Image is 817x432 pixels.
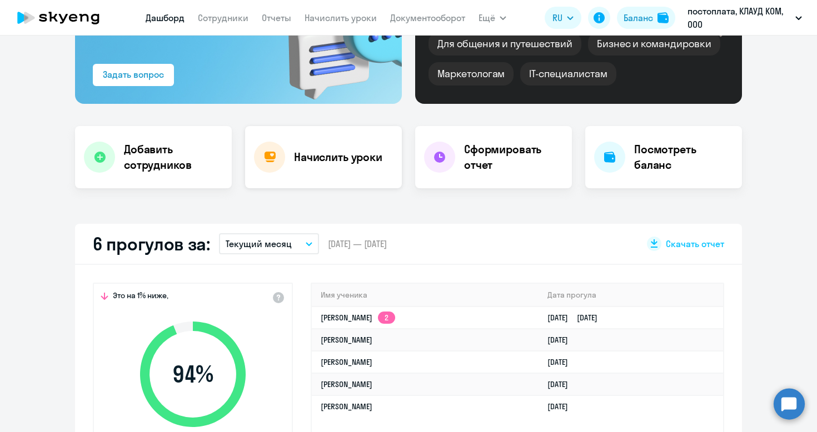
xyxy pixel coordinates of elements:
a: [DATE] [547,401,577,411]
button: постоплата, КЛАУД КОМ, ООО [682,4,808,31]
img: balance [657,12,669,23]
a: [PERSON_NAME] [321,379,372,389]
th: Имя ученика [312,284,539,307]
button: Задать вопрос [93,64,174,86]
a: Отчеты [262,12,291,23]
button: Текущий месяц [219,233,319,254]
div: Баланс [624,11,653,24]
span: 94 % [129,361,257,388]
button: Балансbalance [617,7,675,29]
span: Это на 1% ниже, [113,290,168,304]
div: Маркетологам [429,62,514,86]
a: [DATE] [547,379,577,389]
a: [DATE] [547,357,577,367]
h2: 6 прогулов за: [93,233,210,255]
a: [PERSON_NAME]2 [321,313,395,323]
span: Скачать отчет [666,238,724,250]
a: Дашборд [146,12,185,23]
div: Для общения и путешествий [429,32,581,56]
a: [DATE][DATE] [547,313,606,323]
a: Начислить уроки [305,12,377,23]
p: Текущий месяц [226,237,292,250]
h4: Добавить сотрудников [124,142,223,173]
div: IT-специалистам [520,62,616,86]
a: [PERSON_NAME] [321,357,372,367]
a: Документооборот [390,12,465,23]
span: Ещё [479,11,495,24]
button: Ещё [479,7,506,29]
button: RU [545,7,581,29]
h4: Сформировать отчет [464,142,563,173]
a: [PERSON_NAME] [321,335,372,345]
span: [DATE] — [DATE] [328,238,387,250]
div: Задать вопрос [103,68,164,81]
div: Бизнес и командировки [588,32,720,56]
th: Дата прогула [539,284,723,307]
h4: Начислить уроки [294,149,382,165]
app-skyeng-badge: 2 [378,312,395,324]
a: Сотрудники [198,12,248,23]
h4: Посмотреть баланс [634,142,733,173]
p: постоплата, КЛАУД КОМ, ООО [688,4,791,31]
span: RU [552,11,562,24]
a: [DATE] [547,335,577,345]
a: [PERSON_NAME] [321,401,372,411]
